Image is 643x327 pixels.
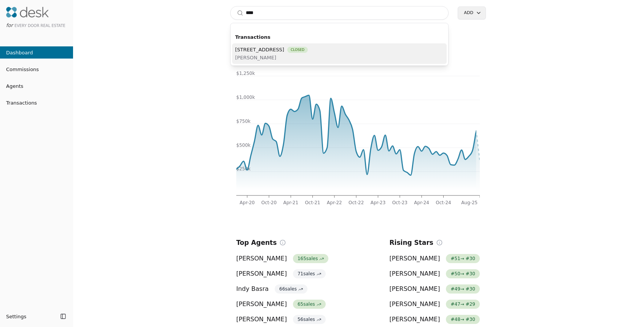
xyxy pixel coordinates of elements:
span: [PERSON_NAME] [236,300,287,309]
tspan: Apr-22 [327,200,342,205]
span: Indy Basra [236,284,269,294]
tspan: Oct-21 [305,200,320,205]
tspan: Apr-21 [283,200,298,205]
tspan: Oct-22 [349,200,364,205]
tspan: $750k [236,119,251,124]
tspan: Apr-24 [414,200,429,205]
span: [PERSON_NAME] [390,269,440,278]
tspan: Oct-23 [392,200,407,205]
tspan: $1,250k [236,71,255,76]
span: 165 sales [293,254,328,263]
span: # 49 → # 30 [446,284,480,294]
span: # 51 → # 30 [446,254,480,263]
tspan: Aug-25 [461,200,477,205]
span: # 48 → # 30 [446,315,480,324]
span: 56 sales [293,315,326,324]
span: [PERSON_NAME] [235,54,308,62]
tspan: Apr-23 [371,200,386,205]
tspan: $250k [236,166,251,171]
span: # 50 → # 30 [446,269,480,278]
span: [PERSON_NAME] [236,254,287,263]
span: Every Door Real Estate [14,24,65,28]
h2: Top Agents [236,237,277,248]
tspan: Oct-20 [261,200,277,205]
h2: Rising Stars [390,237,433,248]
button: Settings [3,310,58,322]
span: # 47 → # 29 [446,300,480,309]
img: Desk [6,7,49,17]
span: 71 sales [293,269,326,278]
span: Settings [6,313,26,321]
div: Transactions [232,31,447,43]
span: 65 sales [293,300,326,309]
span: Closed [287,47,308,53]
button: Add [458,6,486,19]
span: [PERSON_NAME] [390,284,440,294]
span: 66 sales [275,284,307,294]
span: [PERSON_NAME] [390,300,440,309]
tspan: Oct-24 [436,200,451,205]
span: for [6,22,13,28]
tspan: $500k [236,143,251,148]
tspan: Apr-20 [240,200,255,205]
span: [STREET_ADDRESS] [235,46,284,54]
span: [PERSON_NAME] [236,269,287,278]
span: [PERSON_NAME] [390,254,440,263]
span: [PERSON_NAME] [236,315,287,324]
div: Suggestions [231,29,448,65]
tspan: $1,000k [236,95,255,100]
span: [PERSON_NAME] [390,315,440,324]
